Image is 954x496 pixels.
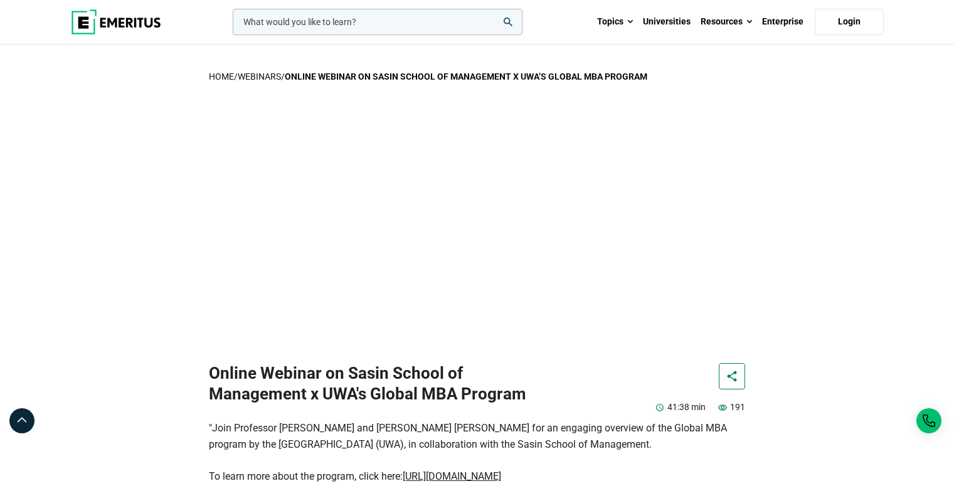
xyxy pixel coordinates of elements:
[718,394,745,420] p: 191
[403,470,501,482] a: [URL][DOMAIN_NAME]
[233,9,522,35] input: woocommerce-product-search-field-0
[655,394,706,420] p: 41:38 min
[209,71,234,82] a: home
[209,96,746,347] iframe: YouTube video player
[209,363,562,404] h1: Online Webinar on Sasin School of Management x UWA's Global MBA Program
[238,71,281,82] a: Webinars
[815,9,884,35] a: Login
[285,71,647,82] strong: Online Webinar on Sasin School of Management x UWA’s Global MBA Program
[209,70,746,83] p: / /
